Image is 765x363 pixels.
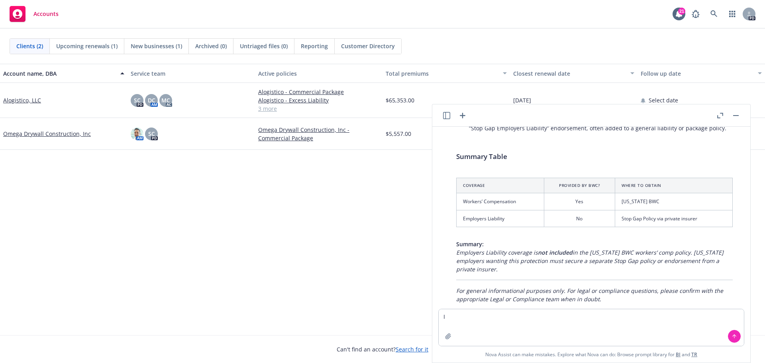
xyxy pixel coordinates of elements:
[386,130,411,138] span: $5,557.00
[691,351,697,358] a: TR
[688,6,704,22] a: Report a Bug
[510,64,637,83] button: Closest renewal date
[258,126,379,142] a: Omega Drywall Construction, Inc - Commercial Package
[258,96,379,104] a: Alogistico - Excess Liability
[456,287,723,303] em: For general informational purposes only. For legal or compliance questions, please confirm with t...
[485,346,697,363] span: Nova Assist can make mistakes. Explore what Nova can do: Browse prompt library for and
[724,6,740,22] a: Switch app
[456,240,484,248] span: Summary:
[386,96,414,104] span: $65,353.00
[456,249,724,273] em: Employers Liability coverage is in the [US_STATE] BWC workers’ comp policy. [US_STATE] employers ...
[386,69,498,78] div: Total premiums
[649,96,678,104] span: Select date
[615,210,733,227] td: Stop Gap Policy via private insurer
[161,96,170,104] span: MC
[706,6,722,22] a: Search
[131,42,182,50] span: New businesses (1)
[240,42,288,50] span: Untriaged files (0)
[457,210,544,227] td: Employers Liability
[676,351,681,358] a: BI
[341,42,395,50] span: Customer Directory
[301,42,328,50] span: Reporting
[615,193,733,210] td: [US_STATE] BWC
[258,69,379,78] div: Active policies
[195,42,227,50] span: Archived (0)
[641,69,753,78] div: Follow up date
[258,104,379,113] a: 3 more
[396,345,428,353] a: Search for it
[637,64,765,83] button: Follow up date
[3,96,41,104] a: Alogistico, LLC
[131,128,143,140] img: photo
[544,210,615,227] td: No
[544,193,615,210] td: Yes
[3,69,116,78] div: Account name, DBA
[6,3,62,25] a: Accounts
[148,96,155,104] span: DC
[513,96,531,104] span: [DATE]
[258,88,379,96] a: Alogistico - Commercial Package
[148,130,155,138] span: SC
[456,151,733,162] h4: Summary Table
[3,130,91,138] a: Omega Drywall Construction, Inc
[678,8,685,15] div: 21
[382,64,510,83] button: Total premiums
[56,42,118,50] span: Upcoming renewals (1)
[33,11,59,17] span: Accounts
[337,345,428,353] span: Can't find an account?
[513,69,626,78] div: Closest renewal date
[131,69,252,78] div: Service team
[457,178,544,193] th: Coverage
[544,178,615,193] th: Provided by BWC?
[615,178,733,193] th: Where to Obtain
[439,309,744,346] textarea: I am
[127,64,255,83] button: Service team
[457,193,544,210] td: Workers’ Compensation
[16,42,43,50] span: Clients (2)
[134,96,141,104] span: SC
[255,64,382,83] button: Active policies
[538,249,573,256] span: not included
